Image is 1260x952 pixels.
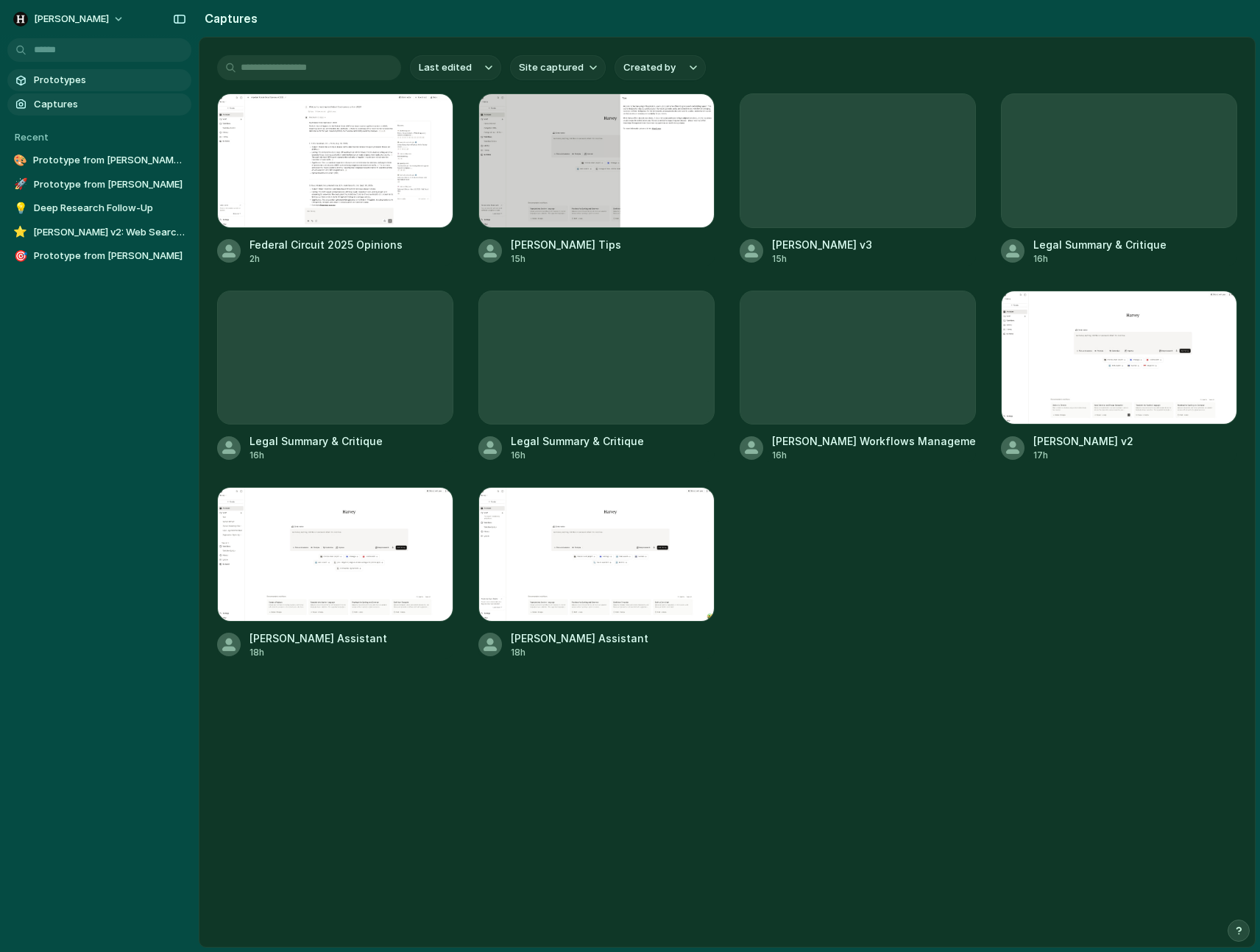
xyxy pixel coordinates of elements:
a: 💡Deep Research Follow-Up [7,197,191,219]
div: 🚀 [13,177,28,192]
div: 15h [511,252,621,266]
button: Last edited [410,55,501,80]
div: Legal Summary & Critique [249,433,383,449]
span: Site captured [519,60,584,75]
a: 🎯Prototype from [PERSON_NAME] [7,245,191,267]
span: [PERSON_NAME] [34,12,109,26]
div: Federal Circuit 2025 Opinions [249,237,403,252]
span: Captures [34,97,185,112]
span: Prototype from [PERSON_NAME] [34,249,185,263]
div: 💡 [13,201,28,216]
div: 16h [772,449,976,462]
div: [PERSON_NAME] v2 [1033,433,1133,449]
span: Prototype from [PERSON_NAME] [34,177,185,192]
div: Legal Summary & Critique [1033,237,1167,252]
a: 🎨Prototype from [PERSON_NAME] Assistant [7,149,191,171]
a: Prototypes [7,69,191,91]
span: Recent [15,131,49,143]
div: 17h [1033,449,1133,462]
span: Prototype from [PERSON_NAME] Assistant [33,153,185,168]
div: [PERSON_NAME] Assistant [249,630,387,646]
div: 🎨 [13,153,27,168]
div: 🎯 [13,249,28,263]
button: Created by [615,55,706,80]
div: 15h [772,252,872,266]
span: Created by [623,60,676,75]
div: ⭐ [13,225,27,240]
a: Captures [7,93,191,116]
span: [PERSON_NAME] v2: Web Search Banner and Placement [33,225,185,240]
div: Legal Summary & Critique [511,433,644,449]
button: Site captured [510,55,606,80]
button: [PERSON_NAME] [7,7,132,31]
a: 🚀Prototype from [PERSON_NAME] [7,174,191,196]
div: [PERSON_NAME] Tips [511,237,621,252]
div: 16h [249,449,383,462]
div: 2h [249,252,403,266]
div: [PERSON_NAME] v3 [772,237,872,252]
div: 16h [511,449,644,462]
div: 16h [1033,252,1167,266]
div: [PERSON_NAME] Workflows Management [772,433,976,449]
span: Prototypes [34,73,185,88]
a: ⭐[PERSON_NAME] v2: Web Search Banner and Placement [7,221,191,244]
div: [PERSON_NAME] Assistant [511,630,648,646]
h2: Captures [199,10,258,27]
span: Deep Research Follow-Up [34,201,185,216]
div: 18h [249,646,387,659]
div: 18h [511,646,648,659]
span: Last edited [419,60,472,75]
